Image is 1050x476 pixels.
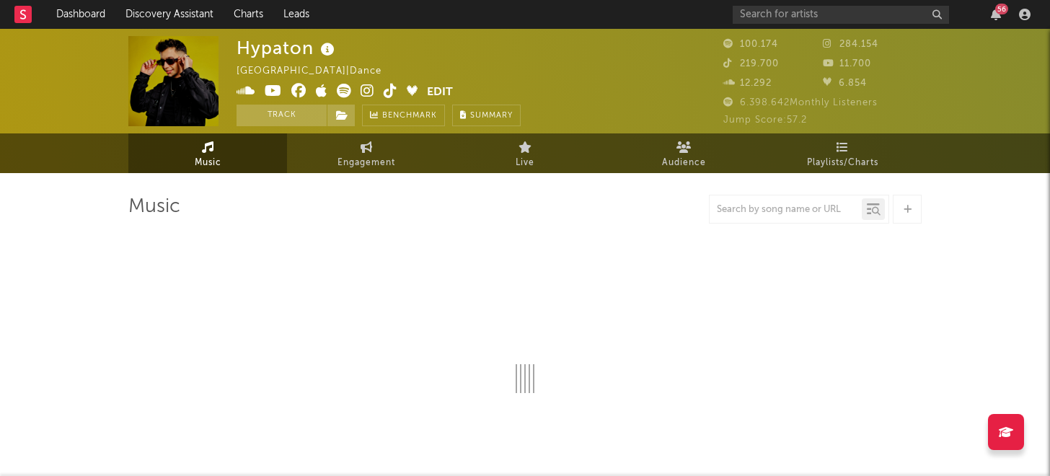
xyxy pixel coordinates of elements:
a: Playlists/Charts [763,133,922,173]
span: 6.854 [823,79,867,88]
button: Summary [452,105,521,126]
input: Search by song name or URL [710,204,862,216]
a: Audience [604,133,763,173]
div: Hypaton [237,36,338,60]
span: 12.292 [723,79,772,88]
span: Audience [662,154,706,172]
button: Track [237,105,327,126]
span: Playlists/Charts [807,154,878,172]
input: Search for artists [733,6,949,24]
span: 219.700 [723,59,779,69]
div: 56 [995,4,1008,14]
span: Music [195,154,221,172]
span: 284.154 [823,40,878,49]
span: 6.398.642 Monthly Listeners [723,98,878,107]
button: Edit [427,84,453,102]
span: Benchmark [382,107,437,125]
span: 11.700 [823,59,871,69]
a: Live [446,133,604,173]
span: Engagement [337,154,395,172]
button: 56 [991,9,1001,20]
span: 100.174 [723,40,778,49]
a: Benchmark [362,105,445,126]
span: Live [516,154,534,172]
span: Jump Score: 57.2 [723,115,807,125]
div: [GEOGRAPHIC_DATA] | Dance [237,63,398,80]
span: Summary [470,112,513,120]
a: Music [128,133,287,173]
a: Engagement [287,133,446,173]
